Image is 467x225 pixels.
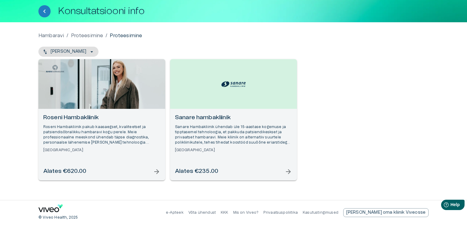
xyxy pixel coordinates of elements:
[38,215,78,220] p: © Viveo Health, 2025
[303,211,338,214] a: Kasutustingimused
[38,59,165,180] a: Open selected supplier available booking dates
[58,6,144,16] h1: Konsultatsiooni info
[43,124,160,145] p: Roseni Hambakliinik pakub kaasaegset, kvaliteetset ja patsiendisõbralikku hambaravi kogu perele. ...
[343,208,429,217] div: [PERSON_NAME] oma kliinik Viveosse
[166,211,183,214] a: e-Apteek
[43,64,67,73] img: Roseni Hambakliinik logo
[175,148,292,153] h6: [GEOGRAPHIC_DATA]
[43,148,160,153] h6: [GEOGRAPHIC_DATA]
[110,32,142,39] p: Proteesimine
[221,80,246,88] img: Sanare hambakliinik logo
[233,210,258,215] p: Mis on Viveo?
[188,210,216,215] p: Võta ühendust
[105,32,107,39] p: /
[153,168,160,175] span: arrow_forward
[71,32,103,39] a: Proteesimine
[221,211,228,214] a: KKK
[175,114,292,122] h6: Sanare hambakliinik
[263,211,298,214] a: Privaatsuspoliitika
[285,168,292,175] span: arrow_forward
[43,167,86,176] h6: Alates €620.00
[170,59,297,180] a: Open selected supplier available booking dates
[175,167,218,176] h6: Alates €235.00
[43,114,160,122] h6: Roseni Hambakliinik
[343,208,429,217] a: Send email to partnership request to viveo
[38,47,98,57] button: [PERSON_NAME]
[38,204,63,214] a: Navigate to home page
[419,197,467,214] iframe: Help widget launcher
[66,32,68,39] p: /
[51,48,86,55] p: [PERSON_NAME]
[38,32,64,39] a: Hambaravi
[175,124,292,145] p: Sanare Hambakliinik ühendab üle 15-aastase kogemuse ja tipptasemel tehnoloogia, et pakkuda patsie...
[346,209,426,216] p: [PERSON_NAME] oma kliinik Viveosse
[38,5,51,17] button: Tagasi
